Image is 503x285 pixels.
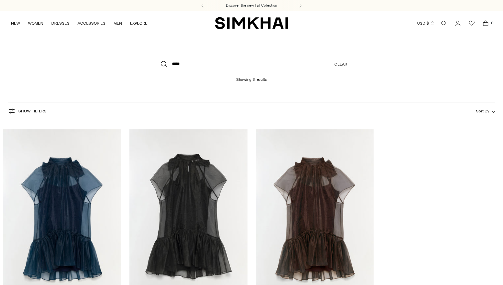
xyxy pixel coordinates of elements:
span: Show Filters [18,109,47,113]
a: Discover the new Fall Collection [226,3,277,8]
button: Show Filters [8,106,47,116]
a: Open search modal [437,17,450,30]
a: MEN [113,16,122,31]
a: EXPLORE [130,16,147,31]
button: USD $ [417,16,435,31]
a: SIMKHAI [215,17,288,30]
a: NEW [11,16,20,31]
a: ACCESSORIES [78,16,105,31]
span: Sort By [476,109,489,113]
button: Search [156,56,172,72]
h1: Showing 3 results [236,72,267,82]
a: DRESSES [51,16,70,31]
button: Sort By [476,107,495,115]
a: Wishlist [465,17,478,30]
a: Open cart modal [479,17,492,30]
a: Go to the account page [451,17,464,30]
span: 0 [489,20,495,26]
a: Clear [334,56,347,72]
a: WOMEN [28,16,43,31]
